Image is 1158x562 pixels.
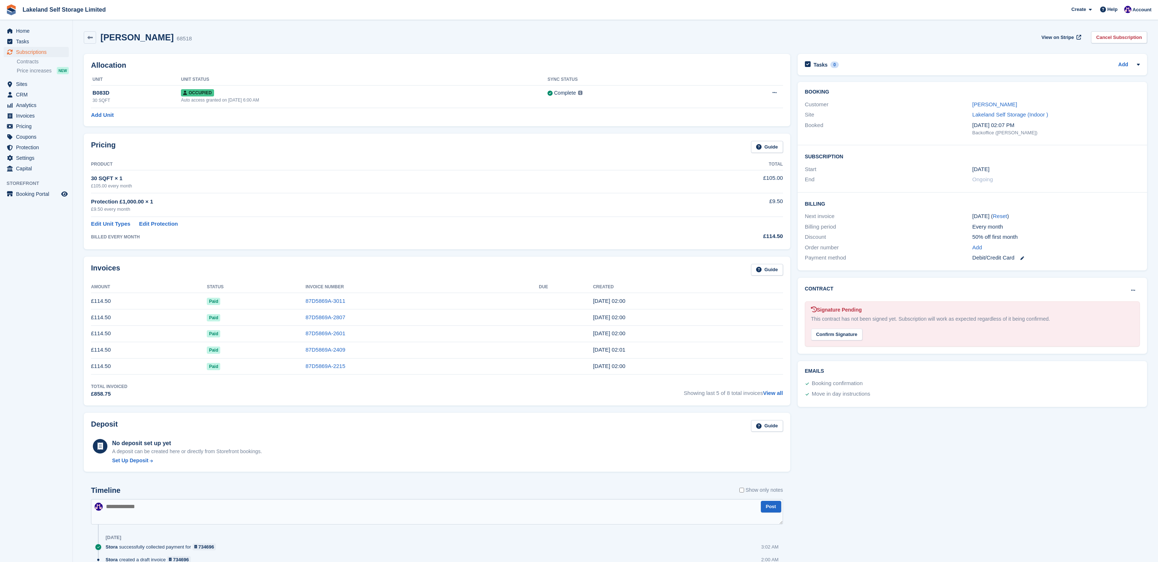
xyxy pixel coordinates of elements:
span: Ongoing [972,176,993,182]
td: £114.50 [91,309,207,326]
div: £858.75 [91,390,127,398]
span: Account [1133,6,1151,13]
button: Post [761,501,781,513]
a: 734696 [193,543,216,550]
h2: Tasks [814,62,828,68]
a: Guide [751,141,783,153]
h2: Booking [805,89,1140,95]
a: menu [4,153,69,163]
div: Every month [972,223,1140,231]
span: Showing last 5 of 8 total invoices [684,383,783,398]
div: Payment method [805,254,972,262]
div: Move in day instructions [812,390,870,399]
a: menu [4,79,69,89]
a: View all [763,390,783,396]
td: £114.50 [91,293,207,309]
span: Create [1071,6,1086,13]
span: Coupons [16,132,60,142]
div: successfully collected payment for [106,543,220,550]
h2: Invoices [91,264,120,276]
span: Paid [207,363,220,370]
th: Amount [91,281,207,293]
span: Protection [16,142,60,153]
div: [DATE] 02:07 PM [972,121,1140,130]
h2: Timeline [91,486,120,495]
div: BILLED EVERY MONTH [91,234,655,240]
div: Order number [805,244,972,252]
a: Guide [751,264,783,276]
div: 734696 [198,543,214,550]
span: Tasks [16,36,60,47]
span: Help [1107,6,1118,13]
a: Guide [751,420,783,432]
time: 2025-08-24 01:00:25 UTC [593,298,625,304]
th: Unit [91,74,181,86]
span: Home [16,26,60,36]
time: 2025-01-24 01:00:00 UTC [972,165,989,174]
a: menu [4,189,69,199]
img: Nick Aynsley [95,503,103,511]
a: Edit Protection [139,220,178,228]
div: Protection £1,000.00 × 1 [91,198,655,206]
div: £105.00 every month [91,183,655,189]
h2: Deposit [91,420,118,432]
div: £9.50 every month [91,206,655,213]
div: Confirm Signature [811,329,862,341]
a: menu [4,36,69,47]
time: 2025-04-24 01:00:42 UTC [593,363,625,369]
a: Add Unit [91,111,114,119]
span: Storefront [7,180,72,187]
span: View on Stripe [1042,34,1074,41]
div: Signature Pending [811,306,1134,314]
h2: Emails [805,368,1140,374]
img: Nick Aynsley [1124,6,1131,13]
time: 2025-06-24 01:00:42 UTC [593,330,625,336]
div: 0 [830,62,839,68]
span: Pricing [16,121,60,131]
a: Price increases NEW [17,67,69,75]
div: [DATE] [106,535,121,541]
div: This contract has not been signed yet. Subscription will work as expected regardless of it being ... [811,315,1134,323]
div: Next invoice [805,212,972,221]
a: menu [4,163,69,174]
div: Discount [805,233,972,241]
a: Cancel Subscription [1091,31,1147,43]
a: 87D5869A-2601 [305,330,345,336]
th: Sync Status [548,74,711,86]
div: Auto access granted on [DATE] 6:00 AM [181,97,548,103]
h2: Allocation [91,61,783,70]
span: Settings [16,153,60,163]
span: Paid [207,347,220,354]
img: stora-icon-8386f47178a22dfd0bd8f6a31ec36ba5ce8667c1dd55bd0f319d3a0aa187defe.svg [6,4,17,15]
a: 87D5869A-2215 [305,363,345,369]
span: Price increases [17,67,52,74]
td: £114.50 [91,342,207,358]
span: Occupied [181,89,214,96]
div: B083D [92,89,181,97]
label: Show only notes [739,486,783,494]
h2: [PERSON_NAME] [100,32,174,42]
a: Edit Unit Types [91,220,130,228]
th: Unit Status [181,74,548,86]
a: Set Up Deposit [112,457,262,464]
div: [DATE] ( ) [972,212,1140,221]
span: Analytics [16,100,60,110]
a: Contracts [17,58,69,65]
a: 87D5869A-2807 [305,314,345,320]
div: Debit/Credit Card [972,254,1140,262]
h2: Subscription [805,153,1140,160]
span: Paid [207,298,220,305]
div: Complete [554,89,576,97]
h2: Billing [805,200,1140,207]
div: 68518 [177,35,192,43]
div: Billing period [805,223,972,231]
div: Start [805,165,972,174]
th: Product [91,159,655,170]
td: £114.50 [91,358,207,375]
a: Lakeland Self Storage (Indoor ) [972,111,1048,118]
span: Subscriptions [16,47,60,57]
h2: Pricing [91,141,116,153]
td: £114.50 [91,325,207,342]
div: 3:02 AM [761,543,779,550]
div: End [805,175,972,184]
